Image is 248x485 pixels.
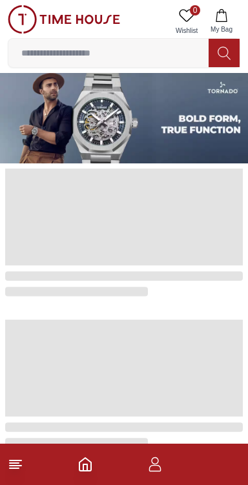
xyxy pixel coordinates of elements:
[170,5,203,38] a: 0Wishlist
[8,5,120,34] img: ...
[77,457,93,472] a: Home
[205,25,238,34] span: My Bag
[190,5,200,15] span: 0
[170,26,203,36] span: Wishlist
[203,5,240,38] button: My Bag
